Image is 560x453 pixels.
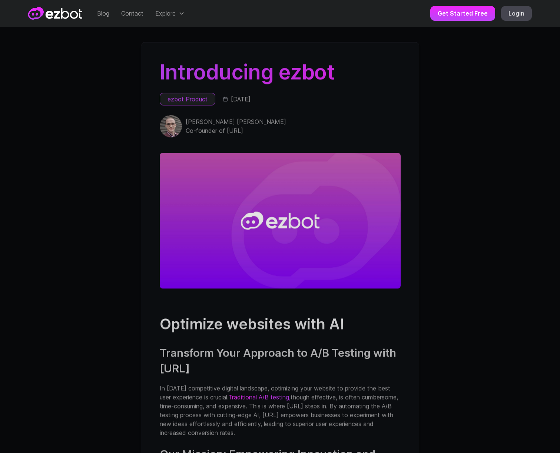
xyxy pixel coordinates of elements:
div: [PERSON_NAME] [PERSON_NAME] [186,117,286,126]
h2: Optimize websites with AI [160,315,401,336]
a: Traditional A/B testing, [228,393,291,401]
div: Co-founder of [URL] [186,126,243,135]
h1: Introducing ezbot [160,61,401,87]
h3: Transform Your Approach to A/B Testing with [URL] [160,345,401,378]
a: Get Started Free [430,6,495,21]
div: [DATE] [231,95,251,103]
p: In [DATE] competitive digital landscape, optimizing your website to provide the best user experie... [160,384,401,437]
a: ezbot Product [160,93,215,105]
a: Login [501,6,532,21]
a: home [28,7,82,20]
div: Explore [155,9,176,18]
div: ezbot Product [168,95,208,103]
